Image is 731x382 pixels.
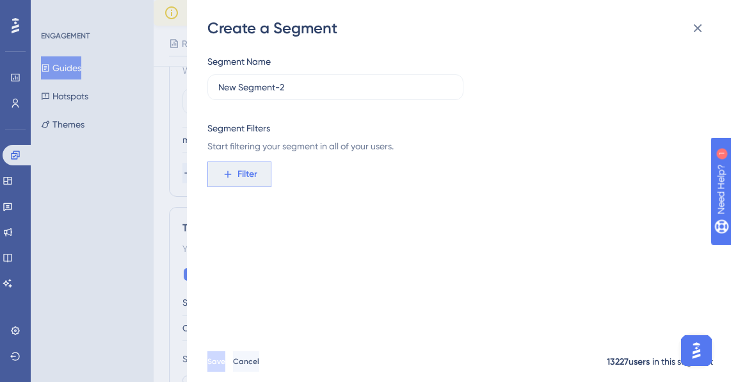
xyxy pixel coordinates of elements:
span: Save [207,356,225,367]
span: Start filtering your segment in all of your users. [207,138,703,154]
span: Cancel [233,356,259,367]
input: Segment Name [218,80,453,94]
div: Create a Segment [207,18,713,38]
button: Filter [207,162,271,187]
iframe: UserGuiding AI Assistant Launcher [677,331,716,370]
button: Cancel [233,351,259,372]
div: 13227 users [607,354,650,370]
div: Segment Name [207,54,271,69]
span: Need Help? [30,3,80,19]
div: 1 [89,6,93,17]
div: Segment Filters [207,120,270,136]
span: Filter [237,167,257,182]
button: Save [207,351,225,372]
div: in this segment [652,354,713,369]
